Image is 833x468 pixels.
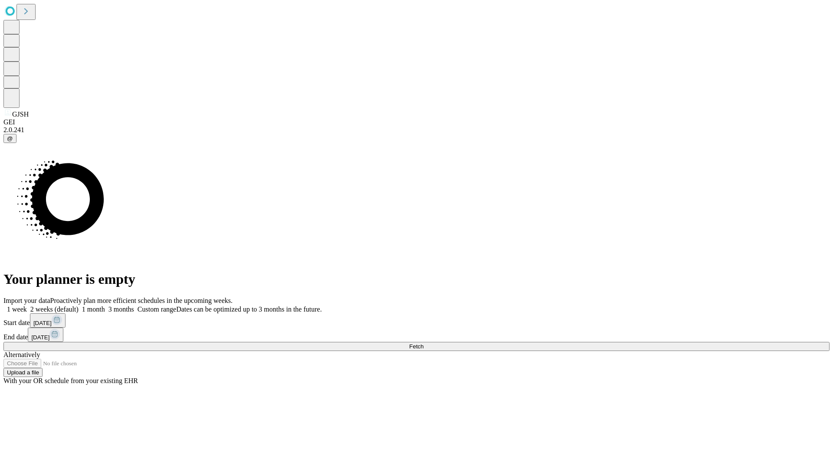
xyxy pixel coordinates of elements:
span: Fetch [409,343,423,350]
span: GJSH [12,110,29,118]
span: Alternatively [3,351,40,358]
div: End date [3,328,830,342]
span: @ [7,135,13,142]
button: [DATE] [30,313,66,328]
div: Start date [3,313,830,328]
button: Fetch [3,342,830,351]
button: [DATE] [28,328,63,342]
span: Dates can be optimized up to 3 months in the future. [176,305,321,313]
div: GEI [3,118,830,126]
span: [DATE] [31,334,49,341]
h1: Your planner is empty [3,271,830,287]
span: Proactively plan more efficient schedules in the upcoming weeks. [50,297,233,304]
span: [DATE] [33,320,52,326]
span: Import your data [3,297,50,304]
span: 2 weeks (default) [30,305,79,313]
div: 2.0.241 [3,126,830,134]
span: 3 months [108,305,134,313]
button: Upload a file [3,368,43,377]
span: Custom range [138,305,176,313]
button: @ [3,134,16,143]
span: 1 week [7,305,27,313]
span: With your OR schedule from your existing EHR [3,377,138,384]
span: 1 month [82,305,105,313]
